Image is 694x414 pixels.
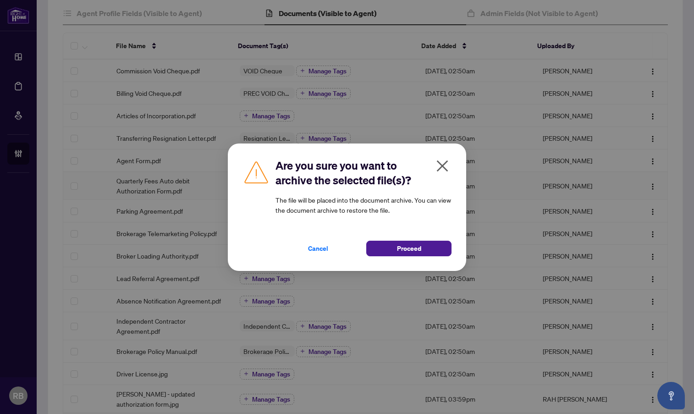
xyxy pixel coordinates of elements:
img: Caution Icon [242,158,270,186]
span: Cancel [308,241,328,256]
button: Proceed [366,241,452,256]
span: close [435,159,450,173]
article: The file will be placed into the document archive. You can view the document archive to restore t... [275,195,452,215]
button: Open asap [657,382,685,409]
h2: Are you sure you want to archive the selected file(s)? [275,158,452,188]
button: Cancel [275,241,361,256]
span: Proceed [397,241,421,256]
